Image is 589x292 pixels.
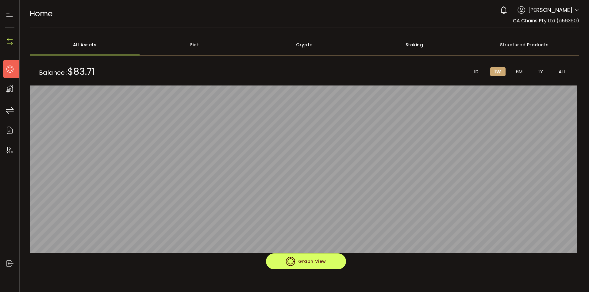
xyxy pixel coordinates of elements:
[30,8,52,19] span: Home
[516,69,523,74] span: 6M
[286,257,326,266] span: Graph View
[495,69,501,74] span: 1W
[474,69,479,74] span: 1D
[39,67,95,76] span: Balance :
[30,34,140,55] div: All Assets
[67,65,95,78] span: $83.71
[249,34,359,55] div: Crypto
[514,226,589,292] div: 聊天小组件
[360,34,469,55] div: Staking
[469,34,579,55] div: Structured Products
[5,37,14,46] img: N4P5cjLOiQAAAABJRU5ErkJggg==
[266,253,346,269] button: Graph View
[513,17,579,24] span: CA Chains Pty Ltd (a56360)
[559,69,566,74] span: ALL
[140,34,249,55] div: Fiat
[528,6,572,14] span: [PERSON_NAME]
[514,226,589,292] iframe: Chat Widget
[538,69,543,74] span: 1Y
